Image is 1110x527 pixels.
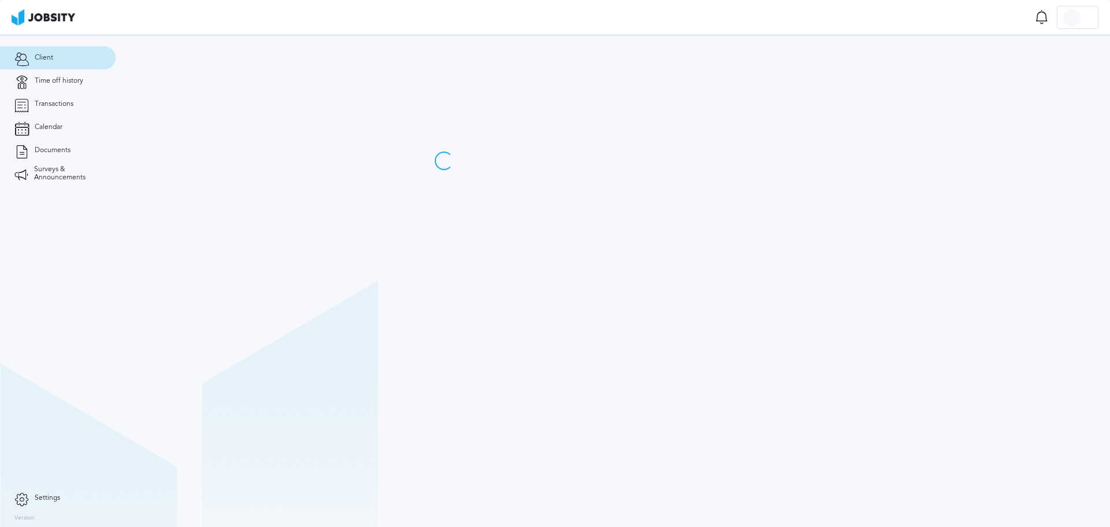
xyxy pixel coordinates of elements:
[35,494,60,502] span: Settings
[35,54,53,62] span: Client
[35,100,73,108] span: Transactions
[35,77,83,85] span: Time off history
[12,9,75,25] img: ab4bad089aa723f57921c736e9817d99.png
[14,515,36,522] label: Version:
[34,165,101,182] span: Surveys & Announcements
[35,146,71,154] span: Documents
[35,123,62,131] span: Calendar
